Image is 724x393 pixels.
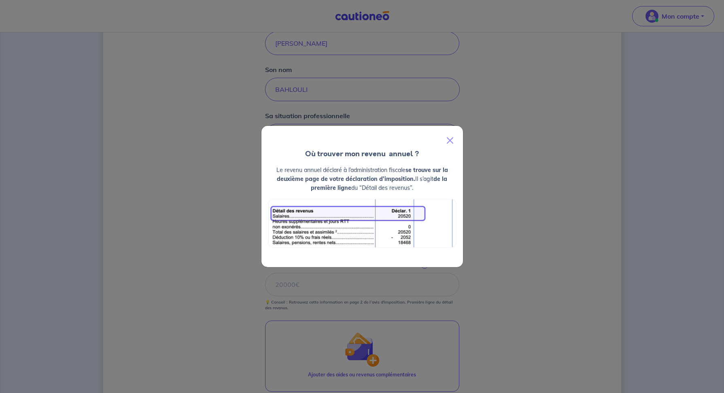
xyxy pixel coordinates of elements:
strong: se trouve sur la deuxième page de votre déclaration d’imposition. [277,166,448,183]
img: exemple_revenu.png [268,199,456,248]
button: Close [440,129,460,152]
p: Le revenu annuel déclaré à l’administration fiscale Il s’agit du “Détail des revenus”. [268,166,456,192]
h4: Où trouver mon revenu annuel ? [261,149,463,159]
strong: de la première ligne [311,175,447,191]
